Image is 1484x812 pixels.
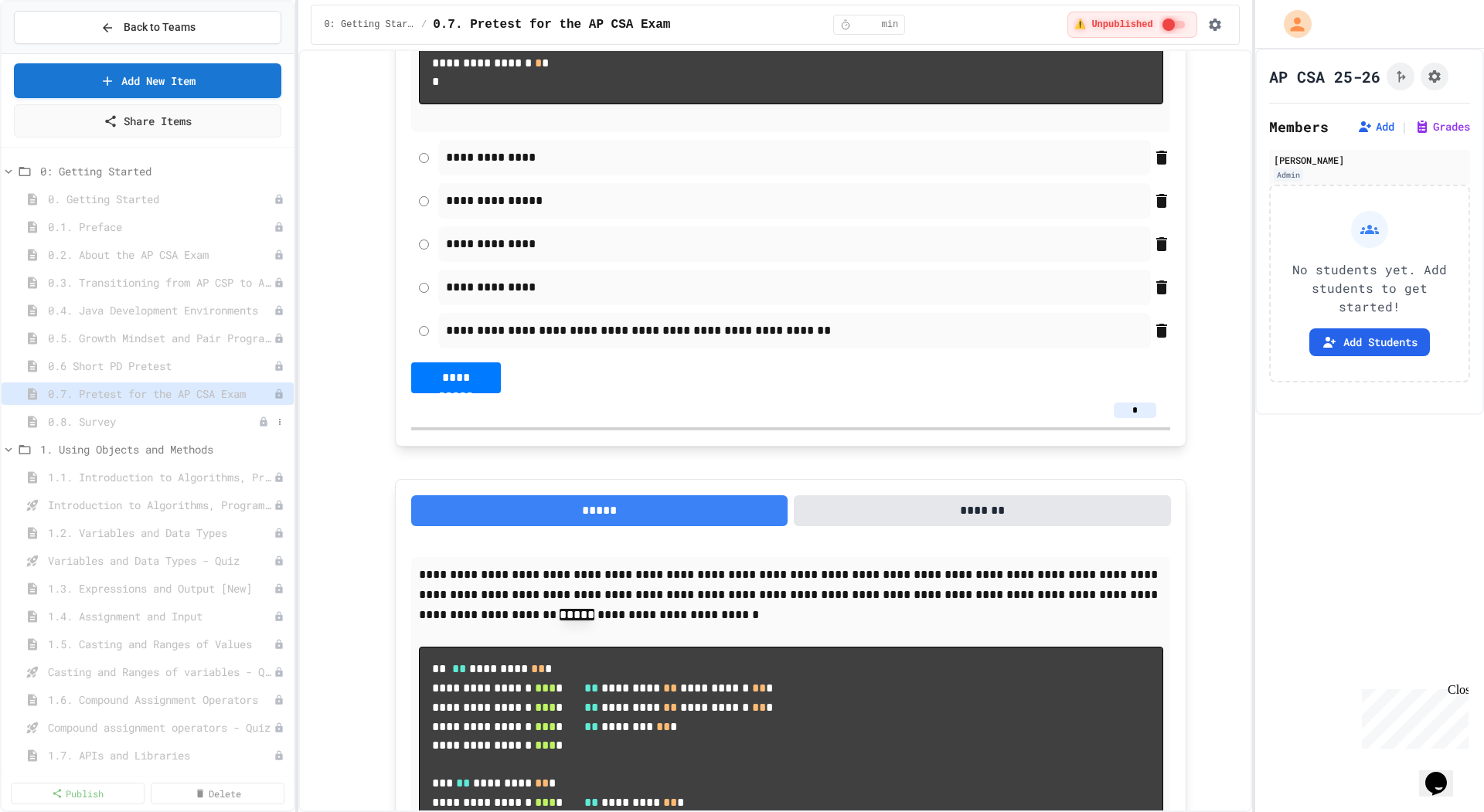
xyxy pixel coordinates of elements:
div: Unpublished [274,250,284,260]
div: Unpublished [274,611,284,622]
div: Unpublished [274,695,284,705]
button: Add Students [1309,328,1430,356]
iframe: chat widget [1419,750,1469,797]
button: More options [272,414,288,430]
button: Assignment Settings [1421,63,1448,90]
div: ⚠️ Students cannot see this content! Click the toggle to publish it and make it visible to your c... [1067,12,1196,38]
span: Back to Teams [124,19,196,36]
div: Unpublished [274,222,284,233]
iframe: chat widget [1356,683,1469,749]
span: / [421,19,427,31]
span: 0.3. Transitioning from AP CSP to AP CSA [48,274,274,290]
span: 0.6 Short PD Pretest [48,358,274,374]
div: Unpublished [274,472,284,483]
a: Delete [151,783,284,804]
button: Back to Teams [14,11,281,44]
span: 1.2. Variables and Data Types [48,525,274,541]
div: Admin [1274,168,1303,182]
div: Unpublished [274,555,284,566]
div: Unpublished [274,389,284,399]
div: Unpublished [274,194,284,205]
div: Unpublished [274,667,284,678]
button: Click to see fork details [1387,63,1414,90]
a: Share Items [14,104,281,138]
span: 1.6. Compound Assignment Operators [48,691,274,708]
span: Compound assignment operators - Quiz [48,719,274,736]
div: Unpublished [274,333,284,344]
div: Unpublished [274,305,284,316]
div: Unpublished [274,528,284,539]
div: [PERSON_NAME] [1274,153,1465,167]
span: 1.5. Casting and Ranges of Values [48,636,274,652]
div: Chat with us now!Close [6,6,107,98]
h1: AP CSA 25-26 [1269,66,1380,87]
span: min [882,19,899,31]
span: 0.7. Pretest for the AP CSA Exam [48,386,274,402]
span: 0: Getting Started [40,163,288,179]
div: Unpublished [258,416,269,427]
span: 1.3. Expressions and Output [New] [48,580,274,596]
span: 0.8. Survey [48,413,258,430]
div: Unpublished [274,277,284,288]
span: Introduction to Algorithms, Programming, and Compilers [48,497,274,513]
span: 0.5. Growth Mindset and Pair Programming [48,330,274,346]
span: 0. Getting Started [48,191,274,207]
div: Unpublished [274,361,284,372]
span: 0.7. Pretest for the AP CSA Exam [433,15,670,34]
span: 1.7. APIs and Libraries [48,747,274,763]
div: Unpublished [274,639,284,650]
span: 0: Getting Started [324,19,415,31]
span: 1. Using Objects and Methods [40,441,288,457]
div: Unpublished [274,750,284,761]
span: ⚠️ Unpublished [1074,19,1152,31]
p: No students yet. Add students to get started! [1283,260,1456,316]
div: Unpublished [274,722,284,733]
span: Casting and Ranges of variables - Quiz [48,664,274,680]
span: | [1401,117,1408,136]
a: Publish [11,783,145,804]
span: 1.4. Assignment and Input [48,608,274,624]
h2: Members [1269,116,1329,138]
span: 1.1. Introduction to Algorithms, Programming, and Compilers [48,469,274,485]
div: Unpublished [274,500,284,511]
span: 0.4. Java Development Environments [48,302,274,318]
button: Grades [1414,119,1470,134]
div: Unpublished [274,583,284,594]
div: My Account [1268,6,1316,42]
span: 0.1. Preface [48,219,274,235]
span: 0.2. About the AP CSA Exam [48,246,274,263]
button: Add [1357,119,1394,134]
span: Variables and Data Types - Quiz [48,552,274,569]
a: Add New Item [14,63,281,98]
